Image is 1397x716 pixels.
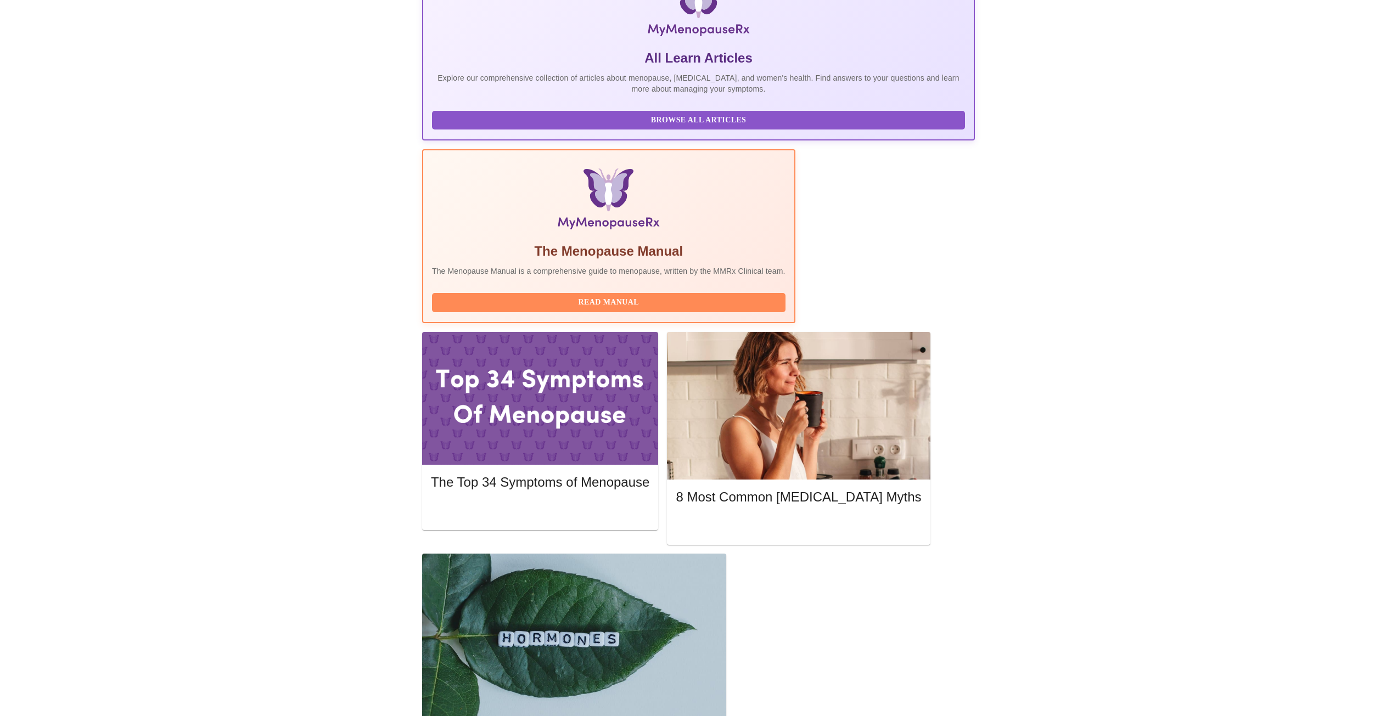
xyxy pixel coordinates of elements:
a: Read More [676,520,924,529]
a: Read Manual [432,297,788,306]
span: Browse All Articles [443,114,954,127]
h5: All Learn Articles [432,49,965,67]
button: Read Manual [432,293,786,312]
h5: 8 Most Common [MEDICAL_DATA] Myths [676,488,921,506]
p: Explore our comprehensive collection of articles about menopause, [MEDICAL_DATA], and women's hea... [432,72,965,94]
span: Read More [442,504,638,517]
h5: The Top 34 Symptoms of Menopause [431,473,649,491]
span: Read Manual [443,296,775,309]
h5: The Menopause Manual [432,243,786,260]
img: Menopause Manual [488,168,729,234]
span: Read More [687,519,910,533]
a: Read More [431,505,652,514]
button: Read More [431,501,649,520]
button: Browse All Articles [432,111,965,130]
p: The Menopause Manual is a comprehensive guide to menopause, written by the MMRx Clinical team. [432,266,786,277]
a: Browse All Articles [432,115,968,124]
button: Read More [676,516,921,535]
